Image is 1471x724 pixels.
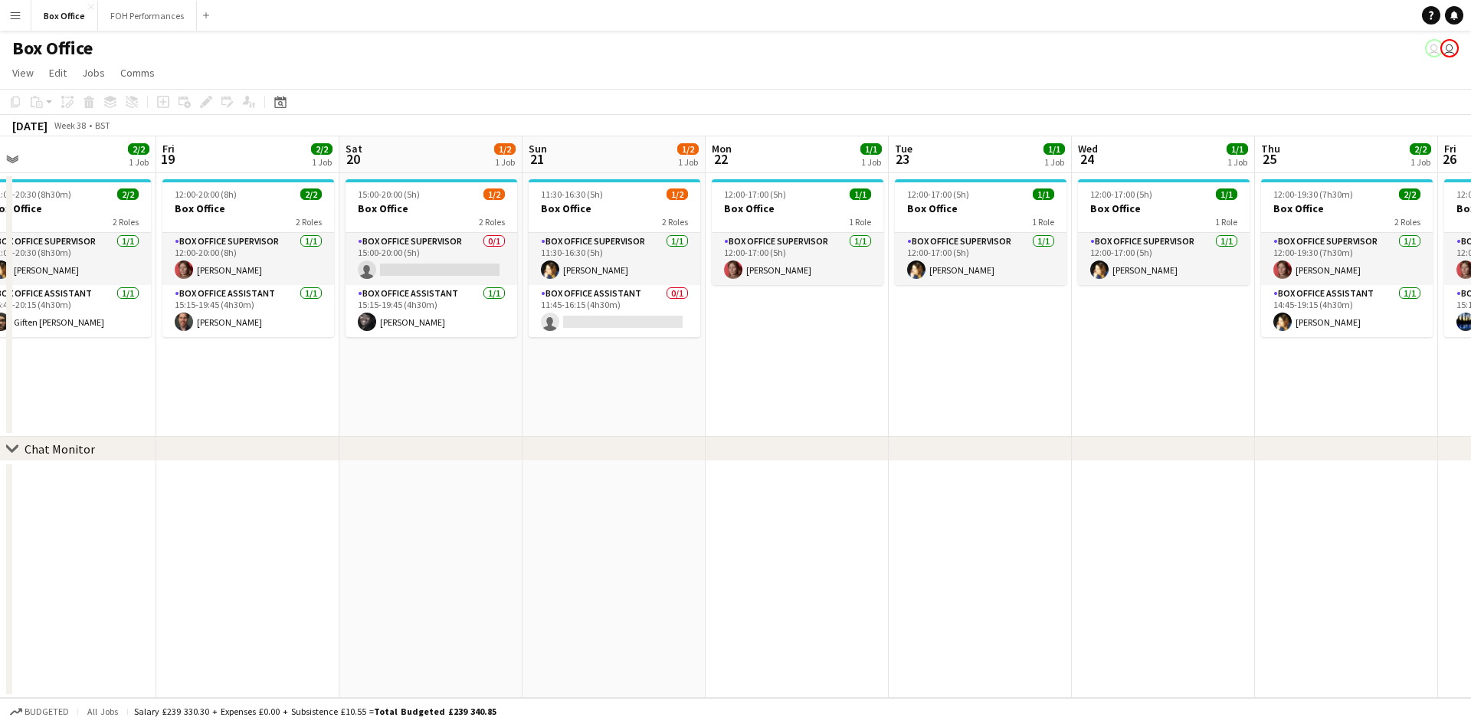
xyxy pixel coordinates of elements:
button: Budgeted [8,703,71,720]
span: 12:00-17:00 (5h) [907,188,969,200]
a: Edit [43,63,73,83]
span: 2/2 [128,143,149,155]
span: Fri [1444,142,1456,156]
span: 1/1 [850,188,871,200]
span: 12:00-17:00 (5h) [724,188,786,200]
span: Edit [49,66,67,80]
app-card-role: Box Office Assistant1/115:15-19:45 (4h30m)[PERSON_NAME] [346,285,517,337]
span: Jobs [82,66,105,80]
span: 2 Roles [296,216,322,228]
span: 15:00-20:00 (5h) [358,188,420,200]
span: 2 Roles [479,216,505,228]
span: 1/2 [677,143,699,155]
app-card-role: Box Office Supervisor1/112:00-20:00 (8h)[PERSON_NAME] [162,233,334,285]
span: 2 Roles [662,216,688,228]
button: Box Office [31,1,98,31]
span: 1/1 [860,143,882,155]
span: 2/2 [1410,143,1431,155]
span: 22 [709,150,732,168]
span: 1/2 [667,188,688,200]
div: 1 Job [1044,156,1064,168]
span: Sat [346,142,362,156]
span: 12:00-20:00 (8h) [175,188,237,200]
h3: Box Office [346,201,517,215]
div: [DATE] [12,118,48,133]
span: 11:30-16:30 (5h) [541,188,603,200]
span: 23 [893,150,912,168]
span: Fri [162,142,175,156]
app-job-card: 12:00-20:00 (8h)2/2Box Office2 RolesBox Office Supervisor1/112:00-20:00 (8h)[PERSON_NAME]Box Offi... [162,179,334,337]
div: Chat Monitor [25,441,95,457]
app-card-role: Box Office Assistant0/111:45-16:15 (4h30m) [529,285,700,337]
span: 2 Roles [113,216,139,228]
span: Wed [1078,142,1098,156]
span: 1/1 [1033,188,1054,200]
span: 2/2 [117,188,139,200]
span: 12:00-17:00 (5h) [1090,188,1152,200]
span: 25 [1259,150,1280,168]
span: 1/1 [1043,143,1065,155]
span: 1/1 [1227,143,1248,155]
div: 1 Job [678,156,698,168]
span: 24 [1076,150,1098,168]
span: 1/1 [1216,188,1237,200]
app-job-card: 11:30-16:30 (5h)1/2Box Office2 RolesBox Office Supervisor1/111:30-16:30 (5h)[PERSON_NAME]Box Offi... [529,179,700,337]
app-card-role: Box Office Assistant1/114:45-19:15 (4h30m)[PERSON_NAME] [1261,285,1433,337]
div: 1 Job [312,156,332,168]
div: 1 Job [1410,156,1430,168]
span: 21 [526,150,547,168]
span: 1 Role [849,216,871,228]
div: 1 Job [129,156,149,168]
app-card-role: Box Office Supervisor1/112:00-17:00 (5h)[PERSON_NAME] [1078,233,1250,285]
button: FOH Performances [98,1,197,31]
span: Comms [120,66,155,80]
h3: Box Office [895,201,1066,215]
app-card-role: Box Office Supervisor1/112:00-19:30 (7h30m)[PERSON_NAME] [1261,233,1433,285]
h1: Box Office [12,37,93,60]
app-user-avatar: Millie Haldane [1425,39,1443,57]
div: 1 Job [495,156,515,168]
app-card-role: Box Office Assistant1/115:15-19:45 (4h30m)[PERSON_NAME] [162,285,334,337]
span: 1/2 [494,143,516,155]
a: Comms [114,63,161,83]
span: 19 [160,150,175,168]
h3: Box Office [1078,201,1250,215]
span: 12:00-19:30 (7h30m) [1273,188,1353,200]
span: 2 Roles [1394,216,1420,228]
span: 26 [1442,150,1456,168]
span: 2/2 [1399,188,1420,200]
span: All jobs [84,706,121,717]
app-card-role: Box Office Supervisor1/112:00-17:00 (5h)[PERSON_NAME] [895,233,1066,285]
div: Salary £239 330.30 + Expenses £0.00 + Subsistence £10.55 = [134,706,496,717]
h3: Box Office [712,201,883,215]
app-job-card: 15:00-20:00 (5h)1/2Box Office2 RolesBox Office Supervisor0/115:00-20:00 (5h) Box Office Assistant... [346,179,517,337]
div: 12:00-17:00 (5h)1/1Box Office1 RoleBox Office Supervisor1/112:00-17:00 (5h)[PERSON_NAME] [1078,179,1250,285]
span: 2/2 [300,188,322,200]
span: View [12,66,34,80]
span: 2/2 [311,143,333,155]
span: Thu [1261,142,1280,156]
app-card-role: Box Office Supervisor1/112:00-17:00 (5h)[PERSON_NAME] [712,233,883,285]
h3: Box Office [529,201,700,215]
a: Jobs [76,63,111,83]
h3: Box Office [162,201,334,215]
span: Tue [895,142,912,156]
app-job-card: 12:00-19:30 (7h30m)2/2Box Office2 RolesBox Office Supervisor1/112:00-19:30 (7h30m)[PERSON_NAME]Bo... [1261,179,1433,337]
app-job-card: 12:00-17:00 (5h)1/1Box Office1 RoleBox Office Supervisor1/112:00-17:00 (5h)[PERSON_NAME] [712,179,883,285]
span: Budgeted [25,706,69,717]
app-job-card: 12:00-17:00 (5h)1/1Box Office1 RoleBox Office Supervisor1/112:00-17:00 (5h)[PERSON_NAME] [895,179,1066,285]
span: Total Budgeted £239 340.85 [374,706,496,717]
span: 1 Role [1032,216,1054,228]
span: 1 Role [1215,216,1237,228]
app-card-role: Box Office Supervisor1/111:30-16:30 (5h)[PERSON_NAME] [529,233,700,285]
span: Mon [712,142,732,156]
div: 1 Job [1227,156,1247,168]
span: Week 38 [51,120,89,131]
a: View [6,63,40,83]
